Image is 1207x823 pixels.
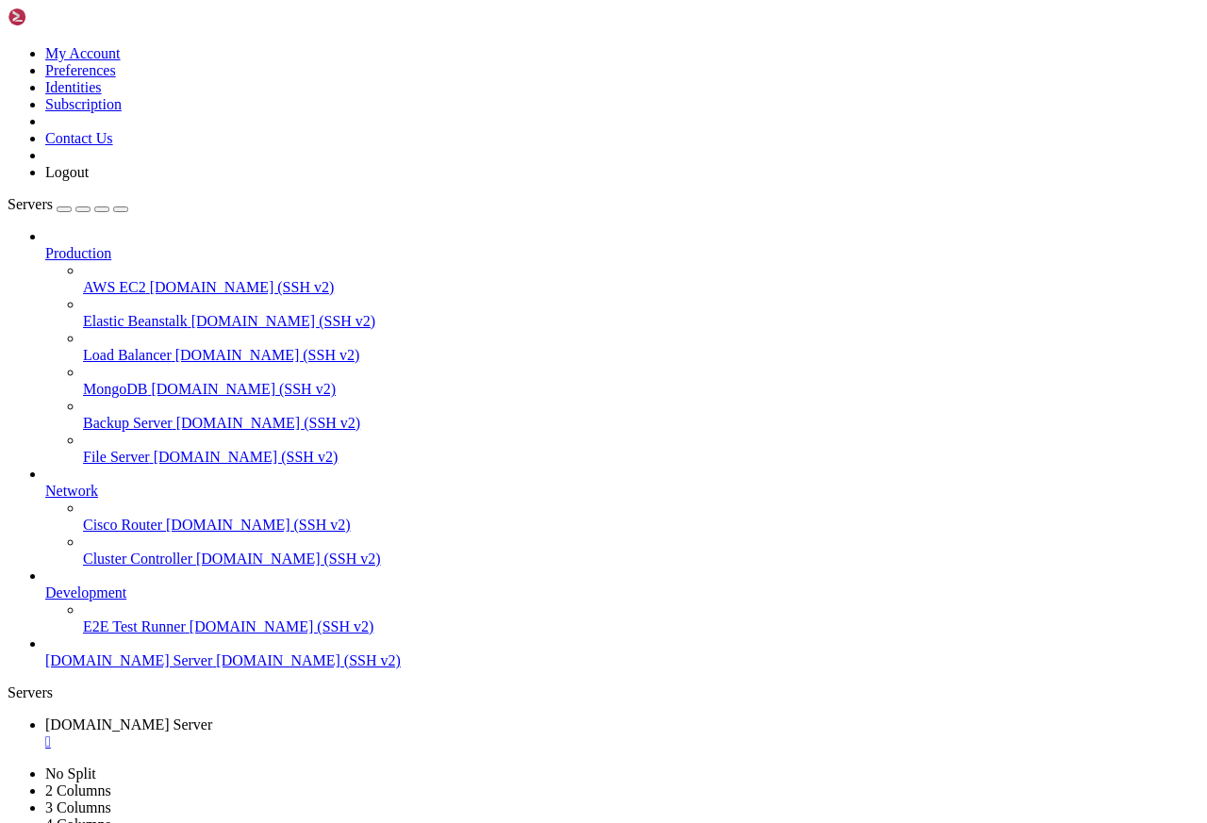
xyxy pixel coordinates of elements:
[83,415,1199,432] a: Backup Server [DOMAIN_NAME] (SSH v2)
[83,551,192,567] span: Cluster Controller
[45,483,98,499] span: Network
[176,415,361,431] span: [DOMAIN_NAME] (SSH v2)
[8,196,128,212] a: Servers
[45,62,116,78] a: Preferences
[83,279,146,295] span: AWS EC2
[83,279,1199,296] a: AWS EC2 [DOMAIN_NAME] (SSH v2)
[83,415,173,431] span: Backup Server
[83,517,162,533] span: Cisco Router
[45,245,111,261] span: Production
[45,733,1199,750] a: 
[83,449,1199,466] a: File Server [DOMAIN_NAME] (SSH v2)
[190,618,374,634] span: [DOMAIN_NAME] (SSH v2)
[45,466,1199,568] li: Network
[45,96,122,112] a: Subscription
[45,228,1199,466] li: Production
[45,45,121,61] a: My Account
[45,130,113,146] a: Contact Us
[154,449,339,465] span: [DOMAIN_NAME] (SSH v2)
[83,313,188,329] span: Elastic Beanstalk
[83,262,1199,296] li: AWS EC2 [DOMAIN_NAME] (SSH v2)
[45,652,1199,669] a: [DOMAIN_NAME] Server [DOMAIN_NAME] (SSH v2)
[83,618,1199,635] a: E2E Test Runner [DOMAIN_NAME] (SSH v2)
[83,449,150,465] span: File Server
[83,398,1199,432] li: Backup Server [DOMAIN_NAME] (SSH v2)
[8,684,1199,701] div: Servers
[45,483,1199,500] a: Network
[45,652,212,668] span: [DOMAIN_NAME] Server
[45,765,96,782] a: No Split
[151,381,336,397] span: [DOMAIN_NAME] (SSH v2)
[45,164,89,180] a: Logout
[216,652,401,668] span: [DOMAIN_NAME] (SSH v2)
[83,330,1199,364] li: Load Balancer [DOMAIN_NAME] (SSH v2)
[8,25,15,41] div: (0, 1)
[45,782,111,798] a: 2 Columns
[83,500,1199,534] li: Cisco Router [DOMAIN_NAME] (SSH v2)
[45,716,1199,750] a: Gaming.net Server
[83,381,1199,398] a: MongoDB [DOMAIN_NAME] (SSH v2)
[83,364,1199,398] li: MongoDB [DOMAIN_NAME] (SSH v2)
[166,517,351,533] span: [DOMAIN_NAME] (SSH v2)
[8,196,53,212] span: Servers
[83,296,1199,330] li: Elastic Beanstalk [DOMAIN_NAME] (SSH v2)
[83,601,1199,635] li: E2E Test Runner [DOMAIN_NAME] (SSH v2)
[45,79,102,95] a: Identities
[196,551,381,567] span: [DOMAIN_NAME] (SSH v2)
[191,313,376,329] span: [DOMAIN_NAME] (SSH v2)
[45,635,1199,669] li: [DOMAIN_NAME] Server [DOMAIN_NAME] (SSH v2)
[83,381,147,397] span: MongoDB
[45,584,1199,601] a: Development
[150,279,335,295] span: [DOMAIN_NAME] (SSH v2)
[83,432,1199,466] li: File Server [DOMAIN_NAME] (SSH v2)
[83,313,1199,330] a: Elastic Beanstalk [DOMAIN_NAME] (SSH v2)
[45,568,1199,635] li: Development
[45,716,212,732] span: [DOMAIN_NAME] Server
[45,584,126,601] span: Development
[83,551,1199,568] a: Cluster Controller [DOMAIN_NAME] (SSH v2)
[8,8,962,25] x-row: Connecting [DOMAIN_NAME]...
[45,245,1199,262] a: Production
[45,799,111,815] a: 3 Columns
[83,347,172,363] span: Load Balancer
[83,517,1199,534] a: Cisco Router [DOMAIN_NAME] (SSH v2)
[83,534,1199,568] li: Cluster Controller [DOMAIN_NAME] (SSH v2)
[175,347,360,363] span: [DOMAIN_NAME] (SSH v2)
[83,618,186,634] span: E2E Test Runner
[83,347,1199,364] a: Load Balancer [DOMAIN_NAME] (SSH v2)
[8,8,116,26] img: Shellngn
